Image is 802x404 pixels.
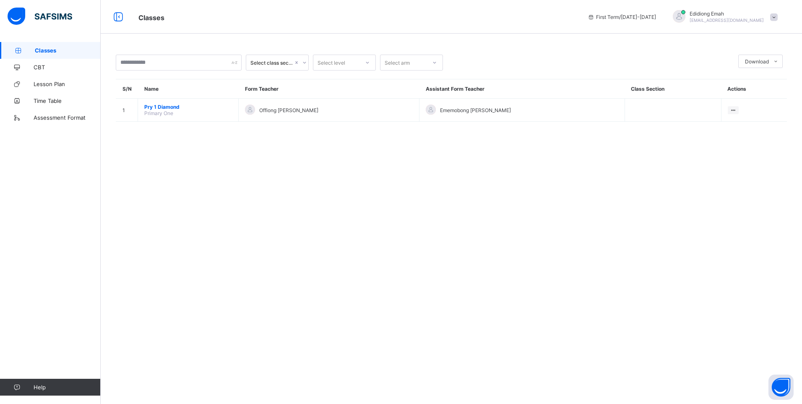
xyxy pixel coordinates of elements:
span: CBT [34,64,101,71]
span: Primary One [144,110,173,116]
span: Download [745,58,769,65]
span: Lesson Plan [34,81,101,87]
span: Time Table [34,97,101,104]
span: Ememobong [PERSON_NAME] [440,107,511,113]
div: Select arm [385,55,410,71]
span: Classes [35,47,101,54]
div: Edidiong Emah [664,10,782,24]
span: Pry 1 Diamond [144,104,232,110]
span: [EMAIL_ADDRESS][DOMAIN_NAME] [690,18,764,23]
th: Class Section [625,79,721,99]
span: session/term information [588,14,656,20]
th: S/N [116,79,138,99]
span: Offiong [PERSON_NAME] [259,107,318,113]
button: Open asap [768,375,794,400]
div: Select class section [250,60,293,66]
span: Help [34,384,100,391]
span: Assessment Format [34,114,101,121]
img: safsims [8,8,72,25]
td: 1 [116,99,138,122]
th: Actions [721,79,787,99]
span: Edidiong Emah [690,10,764,17]
th: Name [138,79,239,99]
th: Assistant Form Teacher [419,79,625,99]
span: Classes [138,13,164,22]
th: Form Teacher [239,79,419,99]
div: Select level [318,55,345,71]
